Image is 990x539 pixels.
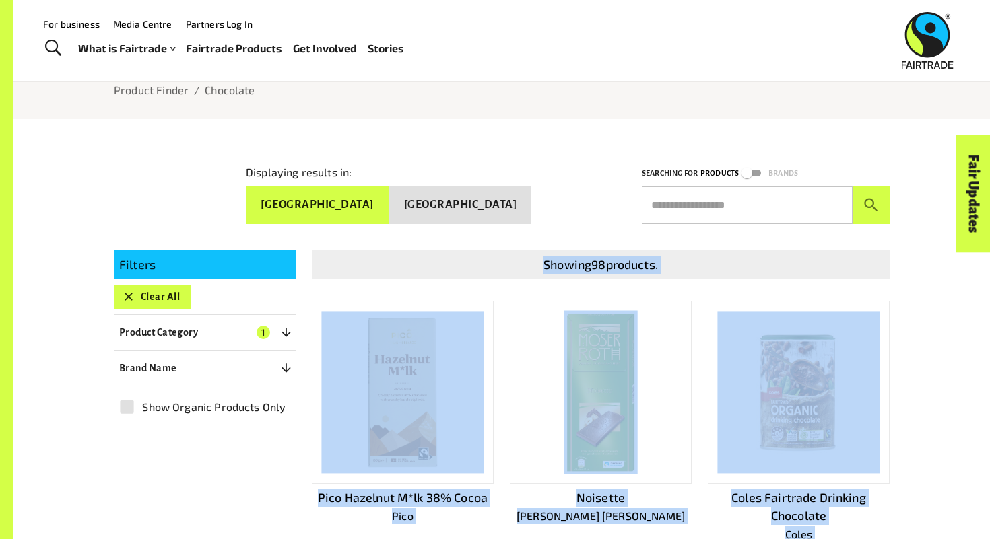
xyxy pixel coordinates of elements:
[43,18,100,30] a: For business
[312,508,494,524] p: Pico
[114,320,296,345] button: Product Category
[142,399,286,415] span: Show Organic Products Only
[293,39,357,59] a: Get Involved
[194,82,199,98] li: /
[317,256,884,274] p: Showing 98 products.
[113,18,172,30] a: Media Centre
[700,167,739,180] p: Products
[119,360,177,376] p: Brand Name
[186,39,282,59] a: Fairtrade Products
[119,256,290,274] p: Filters
[510,508,692,524] p: [PERSON_NAME] [PERSON_NAME]
[312,489,494,507] p: Pico Hazelnut M*lk 38% Cocoa
[389,186,532,224] button: [GEOGRAPHIC_DATA]
[246,164,352,180] p: Displaying results in:
[205,83,255,96] a: Chocolate
[114,83,189,96] a: Product Finder
[368,39,404,59] a: Stories
[114,356,296,380] button: Brand Name
[257,326,270,339] span: 1
[119,324,198,340] p: Product Category
[510,489,692,507] p: Noisette
[902,12,954,69] img: Fairtrade Australia New Zealand logo
[642,167,698,180] p: Searching for
[114,82,890,98] nav: breadcrumb
[246,186,389,224] button: [GEOGRAPHIC_DATA]
[36,32,69,65] a: Toggle Search
[78,39,175,59] a: What is Fairtrade
[708,489,890,525] p: Coles Fairtrade Drinking Chocolate
[768,167,798,180] p: Brands
[186,18,253,30] a: Partners Log In
[114,285,191,309] button: Clear All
